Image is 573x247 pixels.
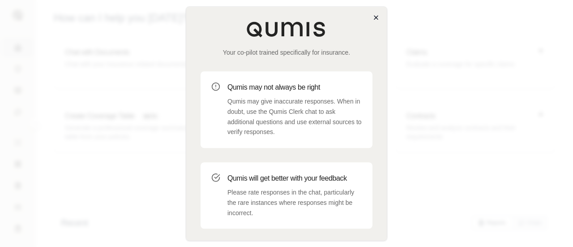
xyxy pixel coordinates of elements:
h3: Qumis will get better with your feedback [227,173,362,184]
h3: Qumis may not always be right [227,82,362,93]
p: Please rate responses in the chat, particularly the rare instances where responses might be incor... [227,187,362,218]
p: Your co-pilot trained specifically for insurance. [201,48,372,57]
img: Qumis Logo [246,21,327,37]
p: Qumis may give inaccurate responses. When in doubt, use the Qumis Clerk chat to ask additional qu... [227,96,362,137]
